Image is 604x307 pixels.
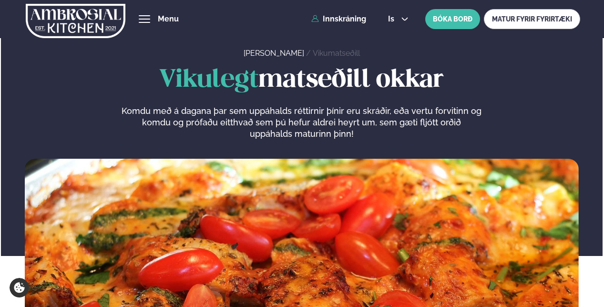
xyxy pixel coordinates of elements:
span: Vikulegt [159,68,258,92]
button: hamburger [139,13,150,25]
span: / [306,49,313,58]
h1: matseðill okkar [25,66,579,94]
button: is [380,15,416,23]
a: Cookie settings [10,278,29,297]
span: is [388,15,397,23]
a: [PERSON_NAME] [244,49,304,58]
a: MATUR FYRIR FYRIRTÆKI [484,9,580,29]
p: Komdu með á dagana þar sem uppáhalds réttirnir þínir eru skráðir, eða vertu forvitinn og komdu og... [122,105,482,140]
button: BÓKA BORÐ [425,9,480,29]
a: Innskráning [311,15,366,23]
img: logo [26,1,125,41]
a: Vikumatseðill [313,49,360,58]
